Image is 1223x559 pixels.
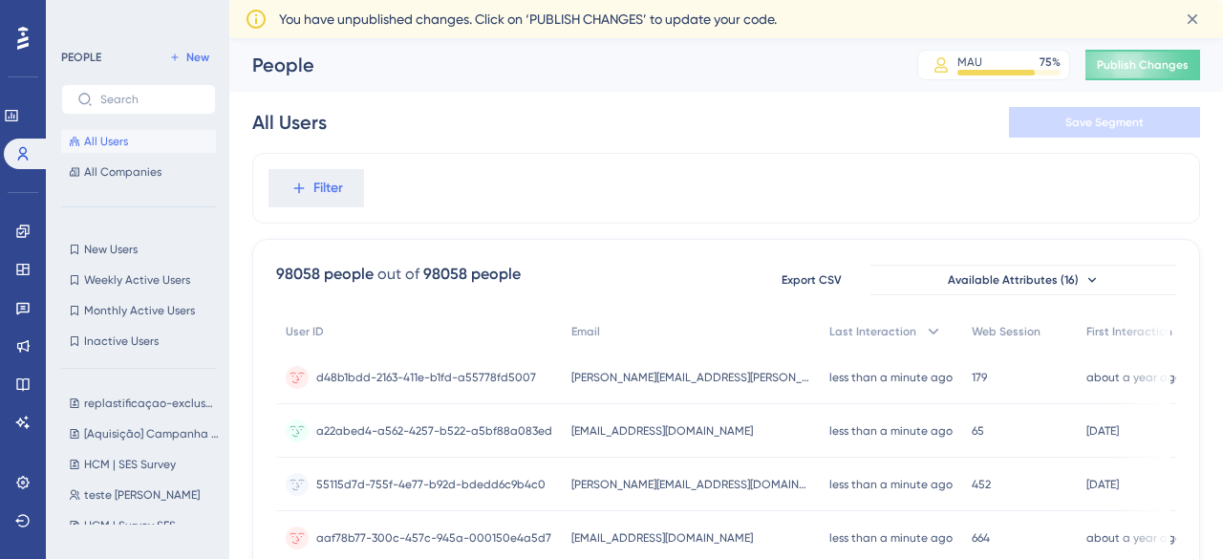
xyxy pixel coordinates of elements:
[61,484,227,506] button: teste [PERSON_NAME]
[1040,54,1061,70] div: 75 %
[829,324,916,339] span: Last Interaction
[571,423,753,439] span: [EMAIL_ADDRESS][DOMAIN_NAME]
[1086,478,1119,491] time: [DATE]
[948,272,1079,288] span: Available Attributes (16)
[829,531,953,545] time: less than a minute ago
[84,457,176,472] span: HCM | SES Survey
[571,324,600,339] span: Email
[61,50,101,65] div: PEOPLE
[957,54,982,70] div: MAU
[61,514,227,537] button: HCM | Survey SES
[162,46,216,69] button: New
[61,130,216,153] button: All Users
[1086,424,1119,438] time: [DATE]
[286,324,324,339] span: User ID
[972,477,991,492] span: 452
[316,423,552,439] span: a22abed4-a562-4257-b522-a5bf88a083ed
[316,370,536,385] span: d48b1bdd-2163-411e-b1fd-a55778fd5007
[571,530,753,546] span: [EMAIL_ADDRESS][DOMAIN_NAME]
[276,263,374,286] div: 98058 people
[84,134,128,149] span: All Users
[870,265,1176,295] button: Available Attributes (16)
[1009,107,1200,138] button: Save Segment
[313,177,343,200] span: Filter
[84,242,138,257] span: New Users
[186,50,209,65] span: New
[84,426,220,441] span: [Aquisição] Campanha Premiações 2025_exclusao
[84,396,220,411] span: replastificaçao-exclusão-premiacões
[252,109,327,136] div: All Users
[61,392,227,415] button: replastificaçao-exclusão-premiacões
[972,530,990,546] span: 664
[84,272,190,288] span: Weekly Active Users
[84,487,200,503] span: teste [PERSON_NAME]
[61,422,227,445] button: [Aquisição] Campanha Premiações 2025_exclusao
[763,265,859,295] button: Export CSV
[84,518,176,533] span: HCM | Survey SES
[61,161,216,183] button: All Companies
[377,263,419,286] div: out of
[100,93,200,106] input: Search
[1097,57,1189,73] span: Publish Changes
[782,272,842,288] span: Export CSV
[829,478,953,491] time: less than a minute ago
[84,333,159,349] span: Inactive Users
[1085,50,1200,80] button: Publish Changes
[571,370,810,385] span: [PERSON_NAME][EMAIL_ADDRESS][PERSON_NAME][DOMAIN_NAME]
[61,238,216,261] button: New Users
[84,303,195,318] span: Monthly Active Users
[972,423,984,439] span: 65
[61,453,227,476] button: HCM | SES Survey
[423,263,521,286] div: 98058 people
[61,269,216,291] button: Weekly Active Users
[268,169,364,207] button: Filter
[252,52,869,78] div: People
[1065,115,1144,130] span: Save Segment
[829,371,953,384] time: less than a minute ago
[61,330,216,353] button: Inactive Users
[972,370,987,385] span: 179
[316,477,546,492] span: 55115d7d-755f-4e77-b92d-bdedd6c9b4c0
[1086,531,1182,545] time: about a year ago
[279,8,777,31] span: You have unpublished changes. Click on ‘PUBLISH CHANGES’ to update your code.
[829,424,953,438] time: less than a minute ago
[972,324,1041,339] span: Web Session
[571,477,810,492] span: [PERSON_NAME][EMAIL_ADDRESS][DOMAIN_NAME]
[316,530,551,546] span: aaf78b77-300c-457c-945a-000150e4a5d7
[84,164,161,180] span: All Companies
[1086,324,1172,339] span: First Interaction
[61,299,216,322] button: Monthly Active Users
[1086,371,1182,384] time: about a year ago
